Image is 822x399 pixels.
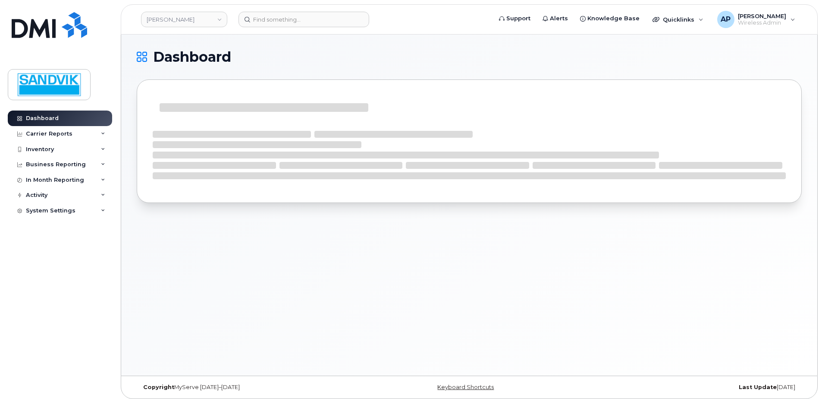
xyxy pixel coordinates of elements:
strong: Last Update [739,384,777,390]
strong: Copyright [143,384,174,390]
div: MyServe [DATE]–[DATE] [137,384,358,391]
span: Dashboard [153,51,231,63]
div: [DATE] [580,384,802,391]
a: Keyboard Shortcuts [437,384,494,390]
